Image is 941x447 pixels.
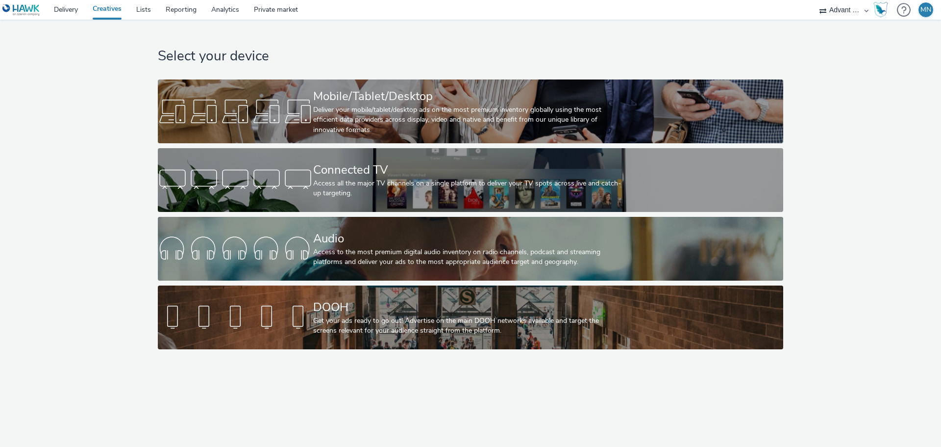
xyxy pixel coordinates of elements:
[313,105,624,135] div: Deliver your mobile/tablet/desktop ads on the most premium inventory globally using the most effi...
[313,88,624,105] div: Mobile/Tablet/Desktop
[2,4,40,16] img: undefined Logo
[313,179,624,199] div: Access all the major TV channels on a single platform to deliver your TV spots across live and ca...
[158,79,783,143] a: Mobile/Tablet/DesktopDeliver your mobile/tablet/desktop ads on the most premium inventory globall...
[313,299,624,316] div: DOOH
[158,286,783,349] a: DOOHGet your ads ready to go out! Advertise on the main DOOH networks available and target the sc...
[158,217,783,281] a: AudioAccess to the most premium digital audio inventory on radio channels, podcast and streaming ...
[158,47,783,66] h1: Select your device
[313,230,624,247] div: Audio
[313,161,624,179] div: Connected TV
[158,148,783,212] a: Connected TVAccess all the major TV channels on a single platform to deliver your TV spots across...
[313,247,624,267] div: Access to the most premium digital audio inventory on radio channels, podcast and streaming platf...
[313,316,624,336] div: Get your ads ready to go out! Advertise on the main DOOH networks available and target the screen...
[920,2,931,17] div: MN
[873,2,892,18] a: Hawk Academy
[873,2,888,18] img: Hawk Academy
